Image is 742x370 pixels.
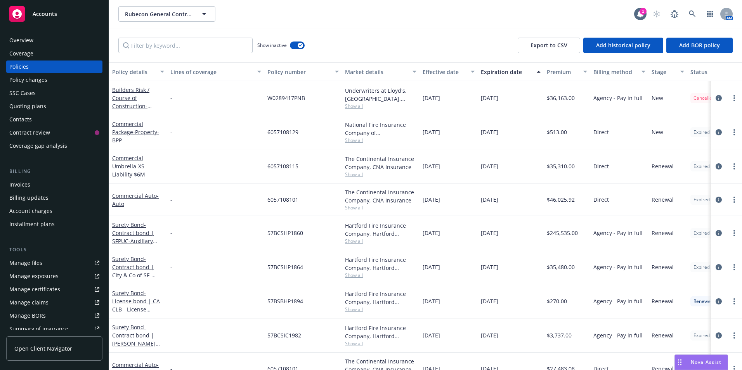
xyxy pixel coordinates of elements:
span: [DATE] [481,162,498,170]
span: Show all [345,272,416,278]
div: The Continental Insurance Company, CNA Insurance [345,155,416,171]
span: Export to CSV [530,41,567,49]
span: Renewed [693,298,713,305]
a: more [730,263,739,272]
div: Manage files [9,257,42,269]
div: Installment plans [9,218,55,230]
span: Show all [345,103,416,109]
button: Stage [648,62,687,81]
span: Agency - Pay in full [593,229,643,237]
div: Billing method [593,68,637,76]
div: Quoting plans [9,100,46,112]
span: - License bond | CA CLB - License #734031 [112,289,160,321]
div: Policies [9,61,29,73]
a: Contract review [6,126,102,139]
a: Invoices [6,178,102,191]
span: 6057108115 [267,162,298,170]
span: - [170,195,172,204]
button: Effective date [420,62,478,81]
span: - [170,297,172,305]
span: Show all [345,340,416,347]
button: Billing method [590,62,648,81]
button: Nova Assist [674,354,728,370]
a: Manage files [6,257,102,269]
a: Surety Bond [112,255,154,287]
a: circleInformation [714,297,723,306]
div: Tools [6,246,102,254]
span: Show all [345,171,416,178]
span: Agency - Pay in full [593,297,643,305]
a: Billing updates [6,192,102,204]
a: Start snowing [649,6,664,22]
a: Commercial Auto [112,192,159,207]
span: Expired [693,129,710,136]
a: Surety Bond [112,221,154,253]
span: Show all [345,137,416,144]
a: Report a Bug [667,6,682,22]
div: Policy details [112,68,156,76]
div: Manage BORs [9,309,46,322]
span: $3,737.00 [547,331,572,339]
a: Manage certificates [6,283,102,296]
a: Quoting plans [6,100,102,112]
span: Expired [693,196,710,203]
a: circleInformation [714,331,723,340]
a: more [730,195,739,204]
span: Agency - Pay in full [593,263,643,271]
a: circleInformation [714,263,723,272]
span: Show all [345,204,416,211]
span: 57BCSIC1982 [267,331,301,339]
span: [DATE] [423,263,440,271]
div: Lines of coverage [170,68,253,76]
a: circleInformation [714,162,723,171]
span: 6057108129 [267,128,298,136]
span: [DATE] [481,195,498,204]
span: [DATE] [481,331,498,339]
a: more [730,128,739,137]
button: Add BOR policy [666,38,733,53]
span: Nova Assist [691,359,721,365]
span: Agency - Pay in full [593,94,643,102]
span: - Property-BPP [112,128,159,144]
button: Lines of coverage [167,62,264,81]
div: Account charges [9,205,52,217]
a: more [730,228,739,238]
span: $35,310.00 [547,162,575,170]
span: Manage exposures [6,270,102,282]
a: circleInformation [714,93,723,103]
a: Summary of insurance [6,323,102,335]
div: Effective date [423,68,466,76]
span: [DATE] [481,94,498,102]
div: Contacts [9,113,32,126]
button: Policy details [109,62,167,81]
button: Expiration date [478,62,544,81]
span: - [170,229,172,237]
a: Accounts [6,3,102,25]
a: Account charges [6,205,102,217]
div: Summary of insurance [9,323,68,335]
span: $513.00 [547,128,567,136]
div: 1 [640,8,647,15]
div: Drag to move [675,355,685,370]
span: Show all [345,238,416,244]
span: [DATE] [423,331,440,339]
span: Renewal [652,195,674,204]
div: Overview [9,34,33,47]
a: Policies [6,61,102,73]
span: Show all [345,306,416,313]
div: Coverage [9,47,33,60]
span: Agency - Pay in full [593,331,643,339]
span: Cancelled [693,95,715,102]
span: [DATE] [423,94,440,102]
div: Premium [547,68,579,76]
a: Surety Bond [112,289,160,321]
div: Hartford Fire Insurance Company, Hartford Insurance Group [345,256,416,272]
span: $270.00 [547,297,567,305]
a: Policy changes [6,74,102,86]
span: Expired [693,163,710,170]
a: Surety Bond [112,323,156,363]
div: Manage exposures [9,270,59,282]
span: Direct [593,195,609,204]
span: Add BOR policy [679,41,720,49]
a: Manage claims [6,296,102,309]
